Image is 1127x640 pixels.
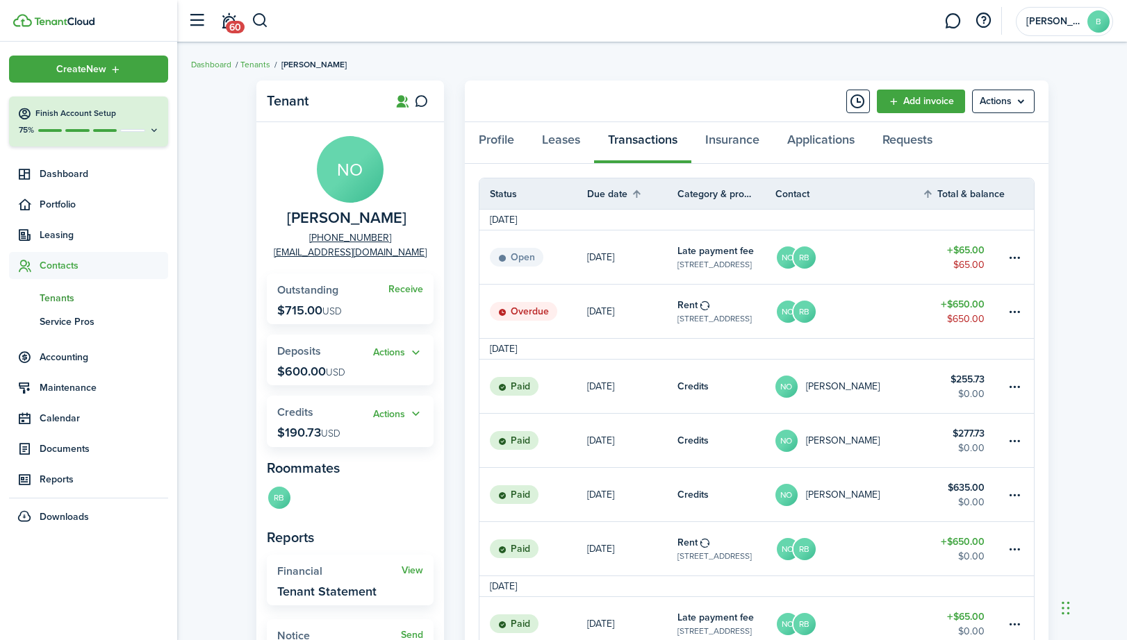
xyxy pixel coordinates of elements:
[677,244,754,258] table-info-title: Late payment fee
[806,489,880,500] table-profile-info-text: [PERSON_NAME]
[677,433,709,448] table-info-title: Credits
[775,360,923,413] a: NO[PERSON_NAME]
[677,298,698,312] table-info-title: Rent
[40,228,168,242] span: Leasing
[775,230,923,284] a: NORB
[775,484,798,506] avatar-text: NO
[953,426,985,441] table-amount-title: $277.73
[941,297,985,312] table-amount-title: $650.00
[528,122,594,164] a: Leases
[252,9,269,33] button: Search
[587,468,677,521] a: [DATE]
[941,534,985,549] table-amount-title: $650.00
[326,365,345,380] span: USD
[40,258,168,273] span: Contacts
[226,21,245,33] span: 60
[971,9,995,33] button: Open resource center
[793,538,816,560] avatar-text: RB
[191,58,231,71] a: Dashboard
[953,258,985,272] table-amount-description: $65.00
[1058,573,1127,640] iframe: Chat Widget
[958,624,985,639] table-amount-description: $0.00
[40,380,168,395] span: Maintenance
[677,230,775,284] a: Late payment fee[STREET_ADDRESS]
[490,539,538,559] status: Paid
[922,285,1005,338] a: $650.00$650.00
[490,302,557,321] status: Overdue
[922,522,1005,575] a: $650.00$0.00
[240,58,270,71] a: Tenants
[490,377,538,396] status: Paid
[479,187,587,201] th: Status
[587,522,677,575] a: [DATE]
[267,485,292,513] a: RB
[677,285,775,338] a: Rent[STREET_ADDRESS]
[34,17,94,26] img: TenantCloud
[9,96,168,146] button: Finish Account Setup75%
[479,414,587,467] a: Paid
[40,441,168,456] span: Documents
[846,90,870,113] button: Timeline
[274,245,427,260] a: [EMAIL_ADDRESS][DOMAIN_NAME]
[777,301,799,323] avatar-text: NO
[317,136,384,203] avatar-text: NO
[9,286,168,310] a: Tenants
[281,58,347,71] span: [PERSON_NAME]
[40,314,168,329] span: Service Pros
[958,441,985,455] table-amount-description: $0.00
[490,431,538,450] status: Paid
[587,616,614,631] p: [DATE]
[465,122,528,164] a: Profile
[587,304,614,319] p: [DATE]
[1087,10,1110,33] avatar-text: B
[775,414,923,467] a: NO[PERSON_NAME]
[793,613,816,635] avatar-text: RB
[775,187,923,201] th: Contact
[775,430,798,452] avatar-text: NO
[677,468,775,521] a: Credits
[587,285,677,338] a: [DATE]
[13,14,32,27] img: TenantCloud
[958,549,985,564] table-amount-description: $0.00
[677,312,752,325] table-subtitle: [STREET_ADDRESS]
[40,350,168,364] span: Accounting
[947,243,985,258] table-amount-title: $65.00
[677,610,754,625] table-info-title: Late payment fee
[9,56,168,83] button: Open menu
[775,468,923,521] a: NO[PERSON_NAME]
[479,230,587,284] a: Open
[677,379,709,394] table-info-title: Credits
[321,426,340,441] span: USD
[947,312,985,326] table-amount-description: $650.00
[587,541,614,556] p: [DATE]
[287,210,406,227] span: Nicholas Oxford
[56,65,106,74] span: Create New
[277,404,313,420] span: Credits
[939,3,966,39] a: Messaging
[40,167,168,181] span: Dashboard
[490,614,538,634] status: Paid
[922,414,1005,467] a: $277.73$0.00
[277,565,402,578] widget-stats-title: Financial
[677,360,775,413] a: Credits
[1062,587,1070,629] div: Drag
[267,457,434,478] panel-main-subtitle: Roommates
[388,284,423,295] widget-stats-action: Receive
[587,185,677,202] th: Sort
[479,468,587,521] a: Paid
[40,291,168,305] span: Tenants
[922,360,1005,413] a: $255.73$0.00
[922,468,1005,521] a: $635.00$0.00
[9,466,168,493] a: Reports
[479,579,527,593] td: [DATE]
[677,187,775,201] th: Category & property
[479,522,587,575] a: Paid
[17,124,35,136] p: 75%
[183,8,210,34] button: Open sidebar
[277,303,342,317] p: $715.00
[373,406,423,422] button: Actions
[958,495,985,510] table-amount-description: $0.00
[587,379,614,394] p: [DATE]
